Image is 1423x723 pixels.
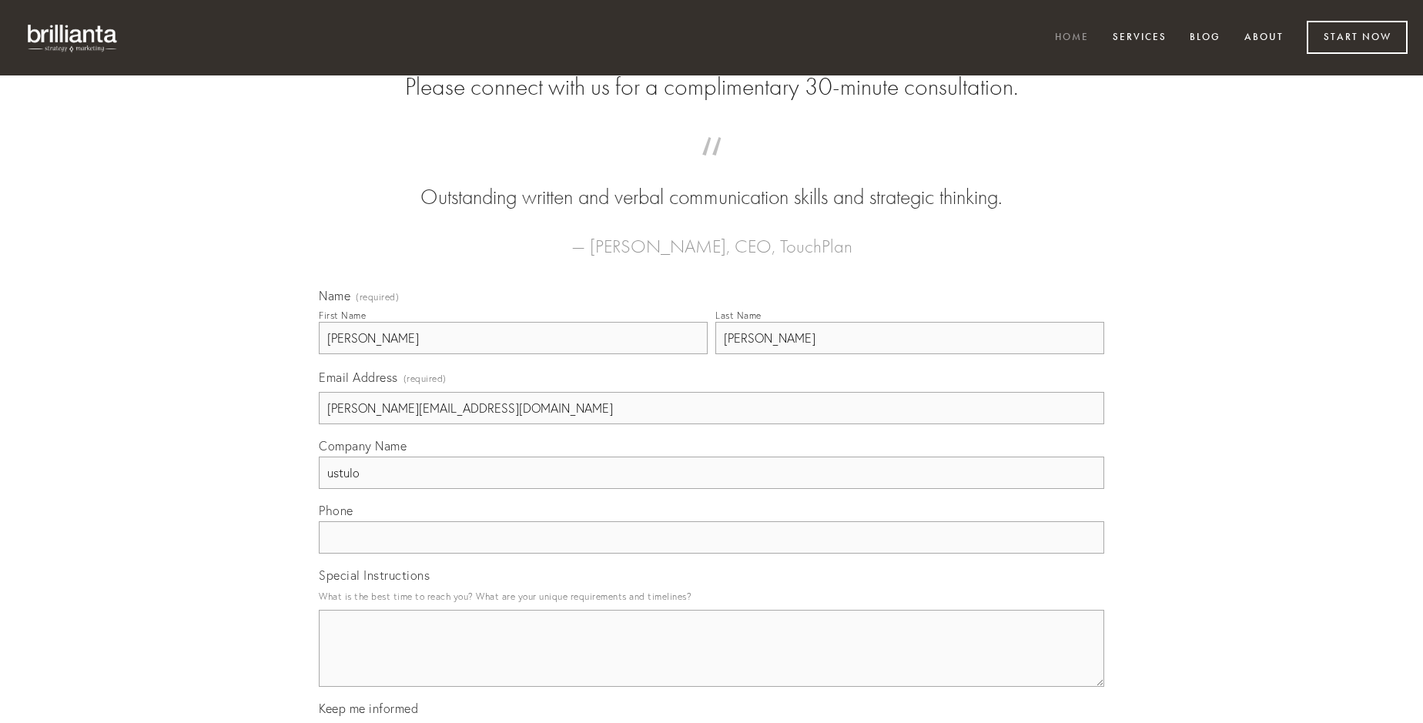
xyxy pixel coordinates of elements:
[319,586,1104,607] p: What is the best time to reach you? What are your unique requirements and timelines?
[356,293,399,302] span: (required)
[1045,25,1099,51] a: Home
[343,213,1080,262] figcaption: — [PERSON_NAME], CEO, TouchPlan
[319,370,398,385] span: Email Address
[1307,21,1408,54] a: Start Now
[15,15,131,60] img: brillianta - research, strategy, marketing
[319,310,366,321] div: First Name
[319,567,430,583] span: Special Instructions
[1103,25,1177,51] a: Services
[343,152,1080,182] span: “
[319,438,407,454] span: Company Name
[1180,25,1230,51] a: Blog
[1234,25,1294,51] a: About
[715,310,762,321] div: Last Name
[343,152,1080,213] blockquote: Outstanding written and verbal communication skills and strategic thinking.
[319,288,350,303] span: Name
[403,368,447,389] span: (required)
[319,701,418,716] span: Keep me informed
[319,503,353,518] span: Phone
[319,72,1104,102] h2: Please connect with us for a complimentary 30-minute consultation.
